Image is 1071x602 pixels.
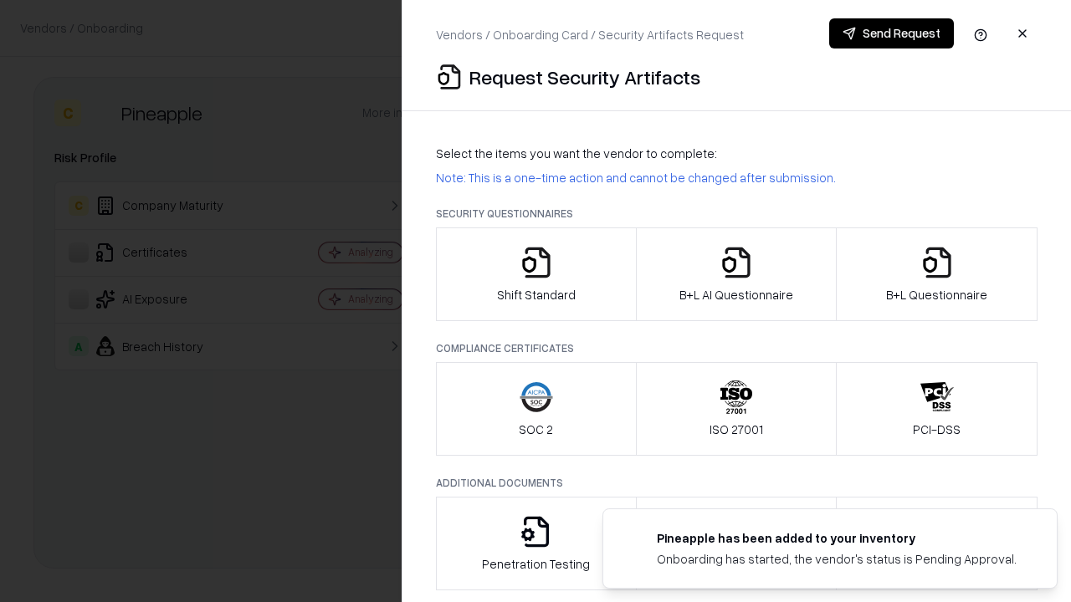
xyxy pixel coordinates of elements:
p: Security Questionnaires [436,207,1038,221]
button: ISO 27001 [636,362,838,456]
p: Note: This is a one-time action and cannot be changed after submission. [436,169,1038,186]
p: Select the items you want the vendor to complete: [436,145,1038,162]
div: Onboarding has started, the vendor's status is Pending Approval. [657,550,1017,568]
p: Compliance Certificates [436,341,1038,355]
button: B+L Questionnaire [836,227,1038,321]
p: B+L AI Questionnaire [679,286,793,304]
p: Request Security Artifacts [469,64,700,90]
p: Shift Standard [497,286,576,304]
div: Pineapple has been added to your inventory [657,529,1017,547]
button: Data Processing Agreement [836,497,1038,590]
button: Shift Standard [436,227,637,321]
p: B+L Questionnaire [886,286,987,304]
button: SOC 2 [436,362,637,456]
button: PCI-DSS [836,362,1038,456]
p: PCI-DSS [913,421,961,438]
button: Privacy Policy [636,497,838,590]
p: Additional Documents [436,476,1038,490]
img: pineappleenergy.com [623,529,643,549]
button: Send Request [829,18,954,48]
p: Penetration Testing [482,555,590,573]
button: Penetration Testing [436,497,637,590]
button: B+L AI Questionnaire [636,227,838,321]
p: Vendors / Onboarding Card / Security Artifacts Request [436,26,744,43]
p: SOC 2 [519,421,553,438]
p: ISO 27001 [710,421,763,438]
